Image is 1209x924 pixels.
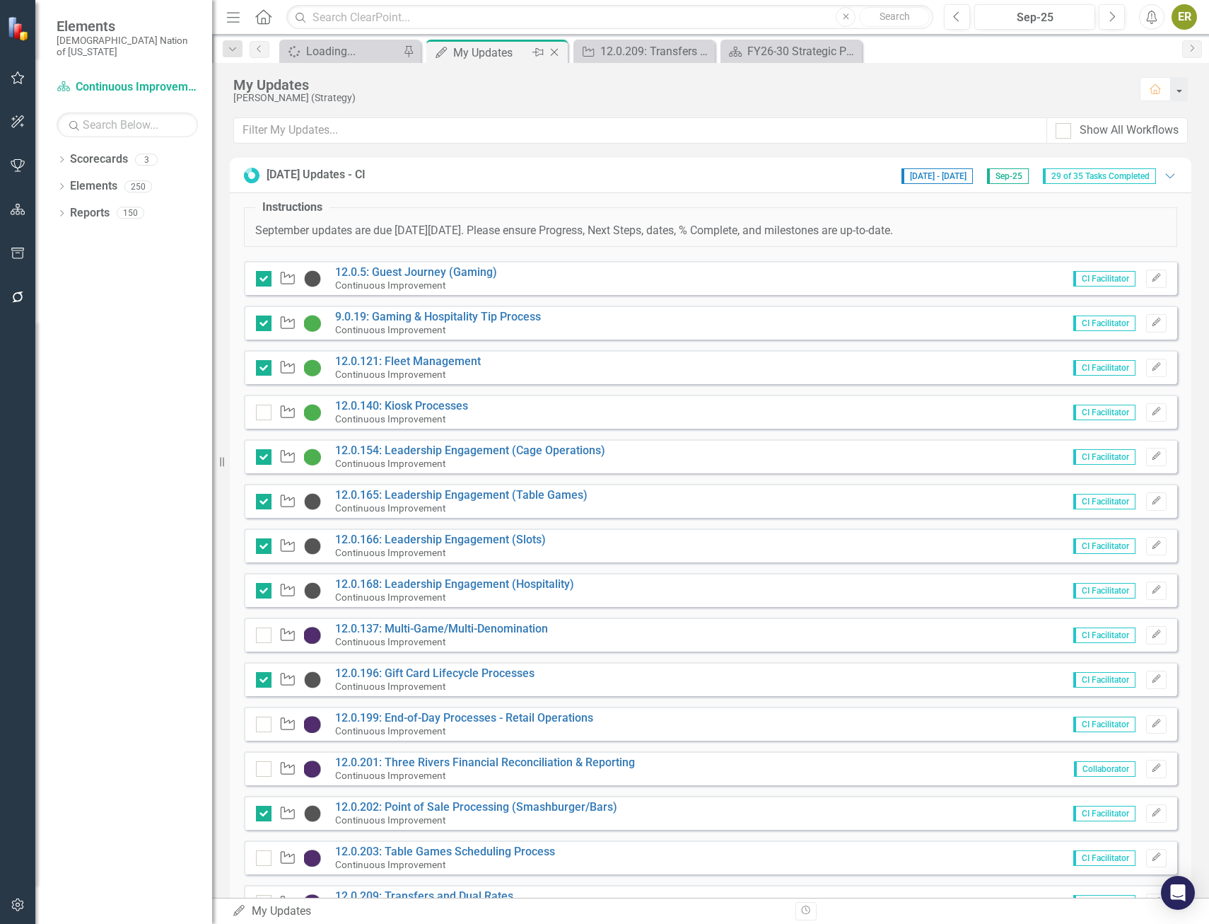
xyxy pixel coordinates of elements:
[304,627,321,644] img: CI In Progress
[1073,806,1135,821] span: CI Facilitator
[987,168,1029,184] span: Sep-25
[979,9,1090,26] div: Sep-25
[57,112,198,137] input: Search Below...
[283,42,399,60] a: Loading...
[1073,895,1135,911] span: CI Facilitator
[1073,316,1135,331] span: CI Facilitator
[304,671,321,688] img: CI Upcoming
[453,44,529,62] div: My Updates
[232,903,317,920] div: My Updates
[304,805,321,822] img: CI Upcoming
[1073,494,1135,509] span: CI Facilitator
[304,538,321,555] img: CI Upcoming
[1043,168,1156,184] span: 29 of 35 Tasks Completed
[255,223,1166,239] p: September updates are due [DATE][DATE]. Please ensure Progress, Next Steps, dates, % Complete, an...
[335,265,497,279] a: 12.0.5: Guest Journey (Gaming)
[747,42,858,60] div: FY26-30 Strategic Plan
[57,79,198,96] a: Continuous Improvement
[1073,538,1135,554] span: CI Facilitator
[335,636,445,647] small: Continuous Improvement
[233,93,1126,103] div: [PERSON_NAME] (Strategy)
[901,168,973,184] span: [DATE] - [DATE]
[335,354,481,368] a: 12.0.121: Fleet Management
[577,42,711,60] a: 12.0.209: Transfers and Dual Rates
[335,859,445,870] small: Continuous Improvement
[335,413,445,425] small: Continuous Improvement
[335,622,548,635] a: 12.0.137: Multi-Game/Multi-Denomination
[304,359,321,376] img: CI Action Plan Approved/In Progress
[1073,449,1135,465] span: CI Facilitator
[335,444,605,457] a: 12.0.154: Leadership Engagement (Cage Operations)
[335,770,445,781] small: Continuous Improvement
[233,77,1126,93] div: My Updates
[724,42,858,60] a: FY26-30 Strategic Plan
[267,167,366,183] div: [DATE] Updates - CI
[1073,717,1135,732] span: CI Facilitator
[335,800,617,814] a: 12.0.202: Point of Sale Processing (Smashburger/Bars)
[335,399,468,412] a: 12.0.140: Kiosk Processes
[304,894,321,911] img: CI In Progress
[1074,761,1135,777] span: Collaborator
[335,310,541,323] a: 9.0.19: Gaming & Hospitality Tip Process
[304,582,321,599] img: CI Upcoming
[335,533,546,546] a: 12.0.166: Leadership Engagement (Slots)
[335,725,445,737] small: Continuous Improvement
[335,324,445,335] small: Continuous Improvement
[859,7,930,27] button: Search
[304,761,321,778] img: CI In Progress
[306,42,399,60] div: Loading...
[600,42,711,60] div: 12.0.209: Transfers and Dual Rates
[70,151,128,168] a: Scorecards
[57,35,198,58] small: [DEMOGRAPHIC_DATA] Nation of [US_STATE]
[1073,672,1135,688] span: CI Facilitator
[255,200,329,216] legend: Instructions
[880,11,910,22] span: Search
[335,845,555,858] a: 12.0.203: Table Games Scheduling Process
[233,117,1047,144] input: Filter My Updates...
[335,591,445,603] small: Continuous Improvement
[7,16,33,41] img: ClearPoint Strategy
[335,681,445,692] small: Continuous Improvement
[304,315,321,332] img: CI Action Plan Approved/In Progress
[1161,876,1195,910] div: Open Intercom Messenger
[335,369,445,380] small: Continuous Improvement
[335,279,445,291] small: Continuous Improvement
[286,5,933,30] input: Search ClearPoint...
[1080,122,1179,139] div: Show All Workflows
[304,449,321,466] img: CI Action Plan Approved/In Progress
[70,205,110,221] a: Reports
[1073,360,1135,376] span: CI Facilitator
[335,814,445,826] small: Continuous Improvement
[335,756,635,769] a: 12.0.201: Three Rivers Financial Reconciliation & Reporting
[1073,850,1135,866] span: CI Facilitator
[974,4,1095,30] button: Sep-25
[304,270,321,287] img: CI Upcoming
[335,666,535,680] a: 12.0.196: Gift Card Lifecycle Processes
[117,207,144,219] div: 150
[124,180,152,192] div: 250
[335,547,445,558] small: Continuous Improvement
[335,889,513,903] a: 12.0.209: Transfers and Dual Rates
[304,404,321,421] img: CI Action Plan Approved/In Progress
[57,18,198,35] span: Elements
[1073,628,1135,643] span: CI Facilitator
[1172,4,1197,30] button: ER
[304,850,321,867] img: CI In Progress
[304,493,321,510] img: CI Upcoming
[335,488,588,502] a: 12.0.165: Leadership Engagement (Table Games)
[304,716,321,733] img: CI In Progress
[335,502,445,514] small: Continuous Improvement
[70,178,117,195] a: Elements
[1073,583,1135,599] span: CI Facilitator
[335,711,593,724] a: 12.0.199: End-of-Day Processes - Retail Operations
[335,577,574,591] a: 12.0.168: Leadership Engagement (Hospitality)
[135,154,158,166] div: 3
[1073,405,1135,420] span: CI Facilitator
[1073,271,1135,287] span: CI Facilitator
[335,458,445,469] small: Continuous Improvement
